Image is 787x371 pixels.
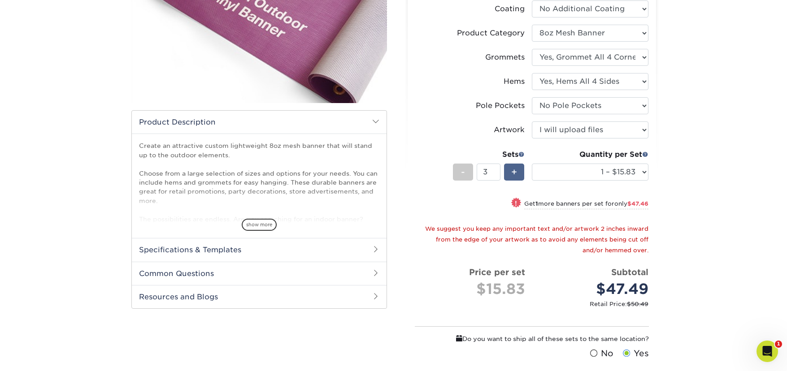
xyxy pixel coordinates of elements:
p: Create an attractive custom lightweight 8oz mesh banner that will stand up to the outdoor element... [139,141,379,342]
div: Quantity per Set [532,149,648,160]
div: Grommets [485,52,525,63]
span: 1 [775,341,782,348]
div: $15.83 [422,278,525,300]
iframe: Google Customer Reviews [2,344,76,368]
strong: 1 [535,200,538,207]
h2: Common Questions [132,262,387,285]
div: Do you want to ship all of these sets to the same location? [415,334,649,344]
span: - [461,165,465,179]
small: Get more banners per set for [524,200,648,209]
h2: Resources and Blogs [132,285,387,308]
div: Pole Pockets [476,100,525,111]
span: only [614,200,648,207]
strong: Subtotal [611,267,648,277]
span: $50.49 [627,301,648,307]
small: We suggest you keep any important text and/or artwork 2 inches inward from the edge of your artwo... [425,225,648,254]
div: Artwork [494,125,525,135]
div: $47.49 [539,278,648,300]
iframe: Intercom live chat [757,341,778,362]
label: Yes [621,347,649,360]
div: Sets [453,149,525,160]
span: $47.46 [627,200,648,207]
strong: Price per set [469,267,525,277]
div: Hems [504,76,525,87]
div: Coating [495,4,525,14]
div: Product Category [457,28,525,39]
h2: Specifications & Templates [132,238,387,261]
small: Retail Price: [422,300,648,308]
span: + [511,165,517,179]
span: ! [515,198,517,208]
h2: Product Description [132,111,387,134]
span: show more [242,219,277,231]
label: No [588,347,613,360]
